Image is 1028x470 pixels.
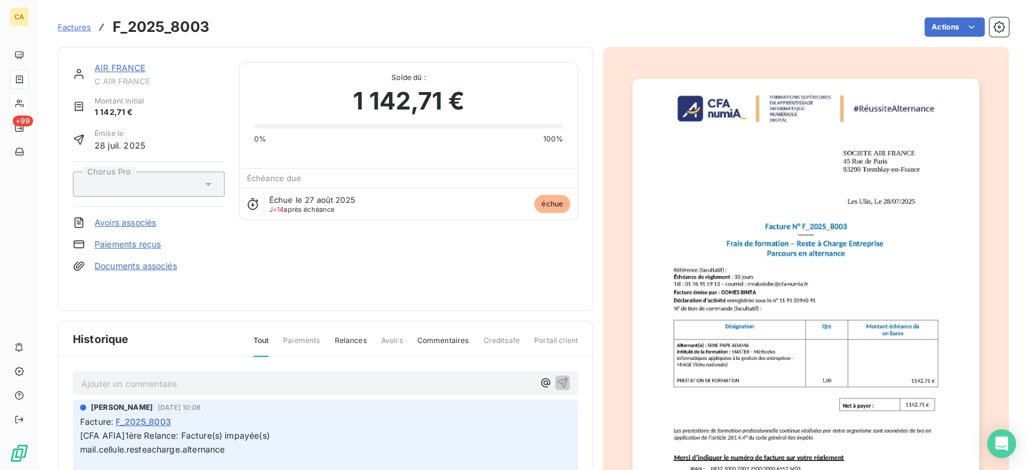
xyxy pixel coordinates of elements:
span: 1 142,71 € [95,107,144,119]
span: Échue le 27 août 2025 [269,195,355,205]
a: Avoirs associés [95,217,156,229]
span: Factures [58,22,91,32]
span: J+14 [269,205,284,214]
h3: F_2025_8003 [113,16,210,38]
span: 28 juil. 2025 [95,139,145,152]
a: Factures [58,21,91,33]
span: Relances [334,335,366,356]
span: [PERSON_NAME] [91,402,153,413]
span: Historique [73,331,129,347]
span: Creditsafe [483,335,520,356]
span: Avoirs [381,335,403,356]
span: 1 142,71 € [353,83,464,119]
span: après échéance [269,206,335,213]
div: CA [10,7,29,26]
a: Paiements reçus [95,238,161,250]
button: Actions [924,17,985,37]
span: C AIR FRANCE [95,76,225,86]
span: 0% [254,134,266,144]
div: Open Intercom Messenger [987,429,1016,458]
span: Tout [254,335,269,357]
span: [DATE] 10:08 [158,404,201,411]
span: 100% [543,134,563,144]
span: Solde dû : [254,72,563,83]
span: échue [534,195,570,213]
span: Portail client [534,335,578,356]
span: +99 [13,116,33,126]
span: Commentaires [417,335,469,356]
span: Échéance due [247,173,302,183]
span: mail.cellule.resteacharge.alternance [80,444,225,454]
span: Émise le [95,128,145,139]
img: Logo LeanPay [10,444,29,463]
span: Paiements [283,335,320,356]
span: F_2025_8003 [116,415,171,428]
span: [CFA AFIA]1ère Relance: Facture(s) impayée(s) [80,430,270,441]
span: Facture : [80,415,113,428]
span: Montant initial [95,96,144,107]
a: Documents associés [95,260,177,272]
a: AIR FRANCE [95,63,146,73]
